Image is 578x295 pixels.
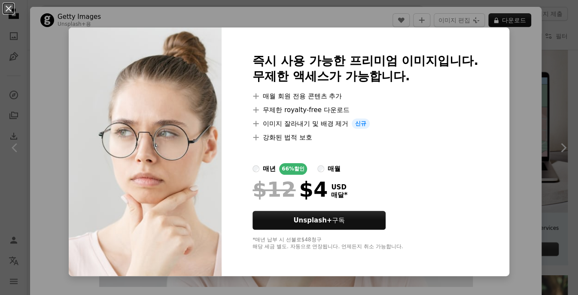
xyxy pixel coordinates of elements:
li: 무제한 royalty-free 다운로드 [252,105,478,115]
input: 매월 [317,165,324,172]
button: Unsplash+구독 [252,211,386,230]
div: 매년 [263,164,276,174]
strong: Unsplash+ [293,216,332,224]
div: *매년 납부 시 선불로 $48 청구 해당 세금 별도. 자동으로 연장됩니다. 언제든지 취소 가능합니다. [252,237,478,250]
img: premium_photo-1682096186855-3f32647abe68 [69,27,222,276]
div: $4 [252,178,328,201]
div: 66% 할인 [279,163,307,175]
li: 강화된 법적 보호 [252,132,478,143]
h2: 즉시 사용 가능한 프리미엄 이미지입니다. 무제한 액세스가 가능합니다. [252,53,478,84]
li: 이미지 잘라내기 및 배경 제거 [252,119,478,129]
span: $12 [252,178,295,201]
input: 매년66%할인 [252,165,259,172]
div: 매월 [328,164,341,174]
li: 매월 회원 전용 콘텐츠 추가 [252,91,478,101]
span: USD [331,183,347,191]
span: 신규 [352,119,370,129]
